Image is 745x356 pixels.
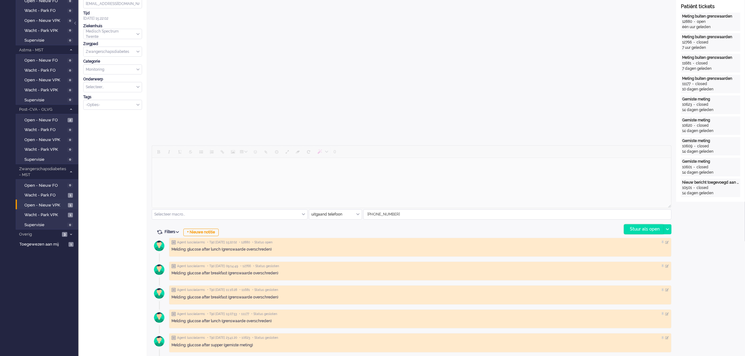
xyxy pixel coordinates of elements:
[67,128,73,132] span: 0
[151,310,167,325] img: avatar
[18,201,78,208] a: Open - Nieuw VPK 1
[681,3,740,10] div: Patiënt tickets
[692,165,697,170] div: -
[18,182,78,189] a: Open - Nieuw FO 0
[682,128,739,134] div: 14 dagen geleden
[682,81,691,87] div: 11177
[682,123,692,128] div: 10620
[67,138,73,142] span: 0
[68,193,73,198] span: 1
[682,185,692,191] div: 10501
[682,180,739,185] div: Nieuw bericht toegevoegd aan gesprek
[682,102,692,107] div: 10623
[24,68,66,74] span: Wacht - Park FO
[682,61,691,66] div: 11681
[24,28,66,34] span: Wacht - Park VPK
[171,264,176,268] img: ic_note_grey.svg
[696,61,708,66] div: closed
[697,165,708,170] div: closed
[252,288,278,292] span: • Status gesloten
[67,98,73,102] span: 0
[18,57,78,64] a: Open - Nieuw FO 0
[24,183,66,189] span: Open - Nieuw FO
[682,97,739,102] div: Gemiste meting
[68,203,73,208] span: 1
[67,8,73,13] span: 0
[18,96,78,103] a: Supervisie 0
[682,40,692,45] div: 12766
[83,77,142,82] div: Onderwerp
[682,144,692,149] div: 10609
[67,147,73,152] span: 0
[68,213,73,217] span: 1
[83,94,142,100] div: Tags
[171,240,176,245] img: ic_note_grey.svg
[171,343,669,348] div: Melding: glucose after supper (gemiste meting)
[18,166,67,178] span: Zwangerschapsdiabetes - MST
[239,240,250,245] span: • 12880
[682,45,739,50] div: 7 uur geleden
[18,86,78,93] a: Wacht - Park VPK 0
[67,58,73,63] span: 0
[183,229,219,236] div: + Nieuwe notitie
[18,17,78,24] a: Open - Nieuw VPK 0
[171,247,669,252] div: Melding: glucose after lunch (grenswaarde overschreden)
[18,231,60,237] span: Overig
[83,59,142,64] div: Categorie
[682,76,739,81] div: Meting buiten grenswaarden
[151,333,167,349] img: avatar
[18,37,78,43] a: Supervisie 0
[682,24,739,30] div: één uur geleden
[67,68,73,73] span: 0
[697,185,708,191] div: closed
[682,191,739,196] div: 14 dagen geleden
[67,157,73,162] span: 0
[83,11,142,21] div: [DATE] 15:22:02
[18,241,78,247] a: Toegewezen aan mij 1
[62,232,67,237] span: 3
[682,19,692,24] div: 12880
[682,55,739,60] div: Meting buiten grenswaarden
[24,202,66,208] span: Open - Nieuw VPK
[165,230,181,234] span: Filters
[240,264,251,268] span: • 12766
[177,288,205,292] span: Agent lusciialarms
[697,19,706,24] div: open
[682,170,739,175] div: 14 dagen geleden
[24,127,66,133] span: Wacht - Park FO
[207,312,237,316] span: • Tijd [DATE] 15:07:53
[177,240,205,245] span: Agent lusciialarms
[69,242,74,247] span: 1
[67,88,73,93] span: 0
[18,107,67,113] span: Post-CVA - OLVG
[18,221,78,228] a: Supervisie 0
[18,7,78,14] a: Wacht - Park FO 0
[67,183,73,188] span: 0
[239,336,250,340] span: • 10623
[24,222,66,228] span: Supervisie
[18,126,78,133] a: Wacht - Park FO 0
[24,38,66,43] span: Supervisie
[24,77,66,83] span: Open - Nieuw VPK
[697,40,708,45] div: closed
[251,312,277,316] span: • Status gesloten
[18,211,78,218] a: Wacht - Park VPK 1
[151,286,167,301] img: avatar
[624,225,663,234] div: Stuur als open
[691,61,696,66] div: -
[682,14,739,19] div: Meting buiten grenswaarden
[18,156,78,163] a: Supervisie 0
[682,159,739,164] div: Gemiste meting
[207,336,237,340] span: • Tijd [DATE] 23:41:20
[252,240,273,245] span: • Status open
[177,336,205,340] span: Agent lusciialarms
[24,192,66,198] span: Wacht - Park FO
[24,87,66,93] span: Wacht - Park VPK
[18,76,78,83] a: Open - Nieuw VPK 0
[83,41,142,47] div: Zorgpad
[18,116,78,123] a: Open - Nieuw FO 2
[24,137,66,143] span: Open - Nieuw VPK
[692,40,697,45] div: -
[364,210,671,219] input: +31612345678
[3,3,517,13] body: Rich Text Area. Press ALT-0 for help.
